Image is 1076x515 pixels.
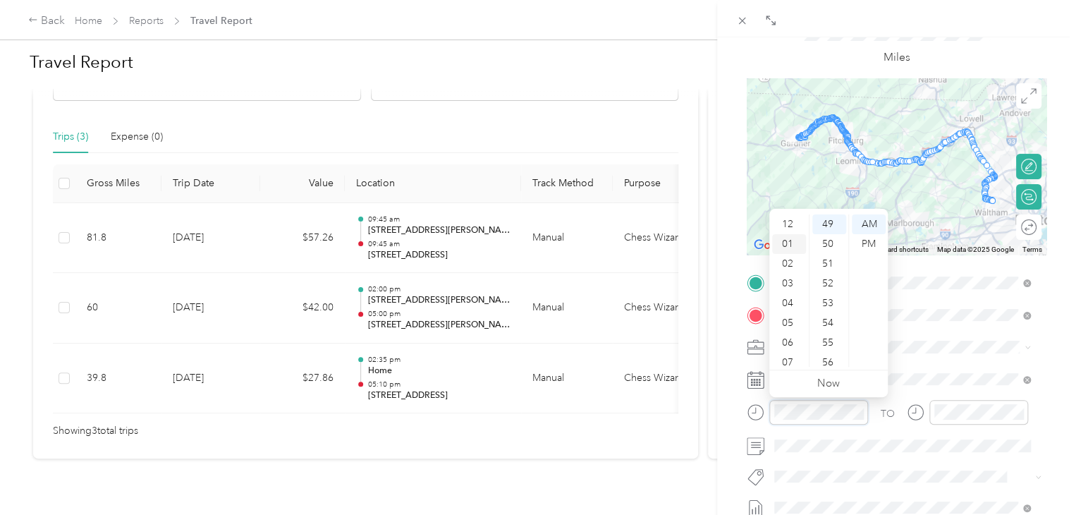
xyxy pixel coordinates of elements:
[772,234,806,254] div: 01
[772,293,806,313] div: 04
[772,353,806,372] div: 07
[812,214,846,234] div: 49
[772,274,806,293] div: 03
[772,313,806,333] div: 05
[852,214,886,234] div: AM
[868,245,929,255] button: Keyboard shortcuts
[750,236,797,255] img: Google
[750,236,797,255] a: Open this area in Google Maps (opens a new window)
[817,377,840,390] a: Now
[812,353,846,372] div: 56
[881,406,895,421] div: TO
[812,234,846,254] div: 50
[812,293,846,313] div: 53
[772,214,806,234] div: 12
[772,333,806,353] div: 06
[772,254,806,274] div: 02
[812,254,846,274] div: 51
[852,234,886,254] div: PM
[1022,246,1042,253] a: Terms (opens in new tab)
[812,313,846,333] div: 54
[812,333,846,353] div: 55
[997,436,1076,515] iframe: Everlance-gr Chat Button Frame
[937,246,1014,253] span: Map data ©2025 Google
[812,274,846,293] div: 52
[884,49,910,66] p: Miles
